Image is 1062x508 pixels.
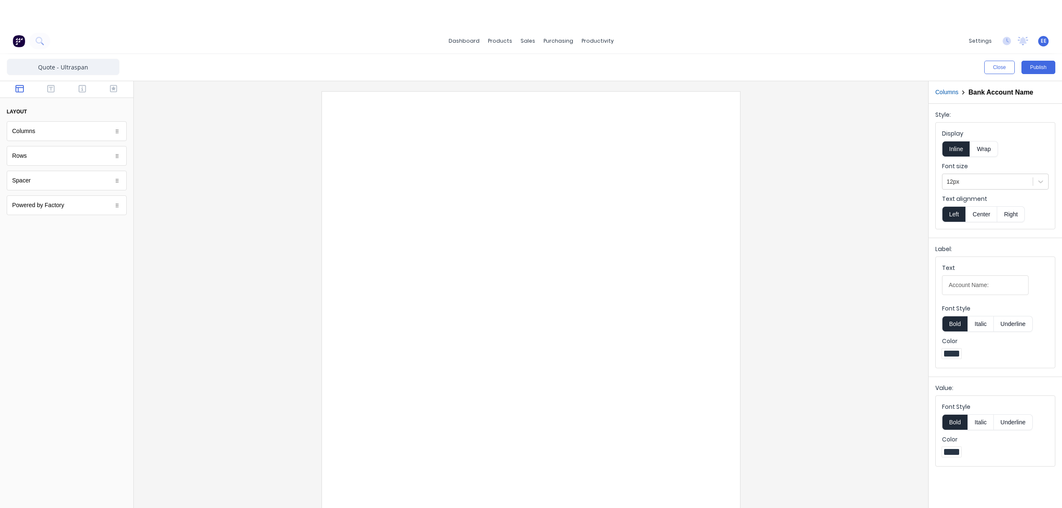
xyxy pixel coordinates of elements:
button: Wrap [970,141,998,157]
div: Columns [12,127,35,136]
div: Powered by Factory [7,195,127,215]
span: EE [1041,37,1047,45]
button: Bold [942,414,968,430]
div: productivity [577,35,618,47]
a: dashboard [444,35,484,47]
input: Enter template name here [7,59,120,75]
label: Color [942,435,1049,444]
h2: Bank Account Name [968,88,1033,96]
button: Close [984,61,1015,74]
button: Italic [968,316,994,332]
div: Rows [7,146,127,166]
button: Underline [994,316,1033,332]
div: Spacer [7,171,127,190]
div: layout [7,108,27,115]
div: Spacer [12,176,31,185]
div: products [484,35,516,47]
button: Right [997,206,1025,222]
div: Value: [935,384,1055,395]
button: Left [942,206,965,222]
label: Font size [942,162,1049,170]
div: Powered by Factory [12,201,64,210]
div: purchasing [539,35,577,47]
img: Factory [13,35,25,47]
button: Underline [994,414,1033,430]
input: Text [942,275,1029,295]
label: Display [942,129,1049,138]
button: Center [965,206,997,222]
button: layout [7,105,127,119]
div: Rows [12,151,27,160]
div: sales [516,35,539,47]
div: settings [965,35,996,47]
button: Bold [942,316,968,332]
label: Text alignment [942,195,1049,203]
label: Font Style [942,403,1049,411]
iframe: Intercom live chat [1034,480,1054,500]
button: Columns [935,88,958,97]
div: Label: [935,245,1055,257]
label: Font Style [942,304,1049,313]
div: Style: [935,110,1055,122]
button: Inline [942,141,970,157]
div: Text [942,264,1029,275]
label: Color [942,337,1049,345]
button: Italic [968,414,994,430]
button: Publish [1021,61,1055,74]
div: Columns [7,121,127,141]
